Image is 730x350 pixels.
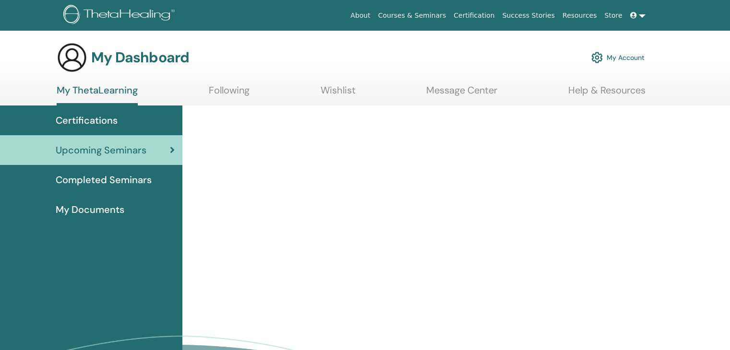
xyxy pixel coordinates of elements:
[321,84,356,103] a: Wishlist
[56,173,152,187] span: Completed Seminars
[209,84,250,103] a: Following
[568,84,646,103] a: Help & Resources
[56,113,118,128] span: Certifications
[426,84,497,103] a: Message Center
[559,7,601,24] a: Resources
[57,84,138,105] a: My ThetaLearning
[374,7,450,24] a: Courses & Seminars
[91,49,189,66] h3: My Dashboard
[347,7,374,24] a: About
[56,202,124,217] span: My Documents
[591,49,603,66] img: cog.svg
[499,7,559,24] a: Success Stories
[450,7,498,24] a: Certification
[56,143,146,157] span: Upcoming Seminars
[591,47,645,68] a: My Account
[63,5,178,26] img: logo.png
[601,7,626,24] a: Store
[57,42,87,73] img: generic-user-icon.jpg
